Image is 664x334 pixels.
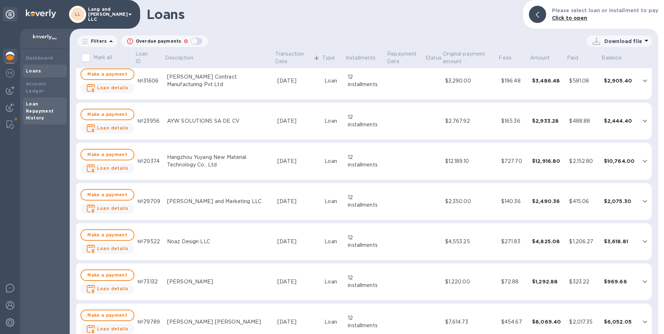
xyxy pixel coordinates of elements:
[501,117,526,125] div: $165.36
[443,50,488,65] p: Original payment amount
[640,116,650,126] button: expand row
[569,198,598,205] div: $415.06
[348,194,383,209] div: 12 installments
[348,113,383,128] div: 12 installments
[26,101,54,121] b: Loan Repayment History
[604,77,636,84] div: $2,905.40
[277,77,319,85] div: [DATE]
[346,54,385,62] span: Installments
[322,54,345,62] span: Type
[425,54,442,62] span: Status
[324,318,342,326] div: Loan
[275,50,312,65] p: Transaction Date
[75,11,81,17] b: LL
[499,54,521,62] span: Fees
[26,81,46,94] b: Account Ledger
[93,54,112,61] p: Mark all
[567,54,587,62] span: Paid
[499,54,512,62] p: Fees
[167,238,272,245] div: Noaz Design LLC
[277,238,319,245] div: [DATE]
[97,286,129,291] b: Loan details
[530,54,559,62] span: Amount
[277,278,319,286] div: [DATE]
[348,274,383,289] div: 12 installments
[532,77,564,84] div: $3,486.48
[552,15,587,21] b: Click to open
[569,238,598,245] div: $1,206.27
[530,54,550,62] p: Amount
[87,311,128,320] span: Make a payment
[80,109,134,120] button: Make a payment
[501,278,526,286] div: $72.88
[501,157,526,165] div: $727.70
[532,157,564,165] div: $12,916.80
[604,117,636,124] div: $2,444.40
[324,198,342,205] div: Loan
[445,278,495,286] div: $1,220.00
[138,198,161,205] div: №29709
[26,68,41,74] b: Loans
[445,198,495,205] div: $2,350.00
[604,318,636,325] div: $6,052.05
[640,156,650,166] button: expand row
[601,54,622,62] p: Balance
[80,123,134,133] button: Loan details
[569,278,598,286] div: $323.22
[147,7,517,22] h1: Loans
[135,50,154,65] p: Loan ID
[87,231,128,239] span: Make a payment
[277,318,319,326] div: [DATE]
[136,38,181,44] p: Overdue payments
[346,54,376,62] p: Installments
[87,190,128,199] span: Make a payment
[324,117,342,125] div: Loan
[640,316,650,327] button: expand row
[604,198,636,205] div: $2,075.30
[80,83,134,93] button: Loan details
[445,157,495,165] div: $12,189.10
[167,117,272,125] div: AYW SOLUTIONS SA DE CV
[80,69,134,80] button: Make a payment
[88,7,124,22] p: Lang and [PERSON_NAME] LLC
[387,50,424,65] p: Repayment Date
[165,54,203,62] span: Description
[445,117,495,125] div: $2,767.92
[97,125,129,131] b: Loan details
[138,77,161,85] div: №31606
[552,8,658,13] b: Please select loan or installment to pay
[532,278,564,285] div: $1,292.88
[275,50,321,65] span: Transaction Date
[80,203,134,214] button: Loan details
[167,278,272,286] div: [PERSON_NAME]
[97,85,129,90] b: Loan details
[80,149,134,160] button: Make a payment
[87,110,128,119] span: Make a payment
[167,73,272,88] div: [PERSON_NAME] Contract Manufacturing Pvt Ltd
[601,54,631,62] span: Balance
[138,117,161,125] div: №23956
[532,198,564,205] div: $2,490.36
[324,238,342,245] div: Loan
[348,234,383,249] div: 12 installments
[532,117,564,124] div: $2,933.28
[138,238,161,245] div: №79522
[138,157,161,165] div: №20374
[348,73,383,88] div: 12 installments
[569,77,598,85] div: $581.08
[501,77,526,85] div: $196.48
[80,163,134,174] button: Loan details
[324,157,342,165] div: Loan
[445,238,495,245] div: $4,553.25
[138,278,161,286] div: №73132
[640,75,650,86] button: expand row
[138,318,161,326] div: №79789
[567,54,578,62] p: Paid
[604,157,636,165] div: $10,764.00
[167,318,272,326] div: [PERSON_NAME] [PERSON_NAME]
[277,198,319,205] div: [DATE]
[569,157,598,165] div: $2,152.80
[97,206,129,211] b: Loan details
[640,276,650,287] button: expand row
